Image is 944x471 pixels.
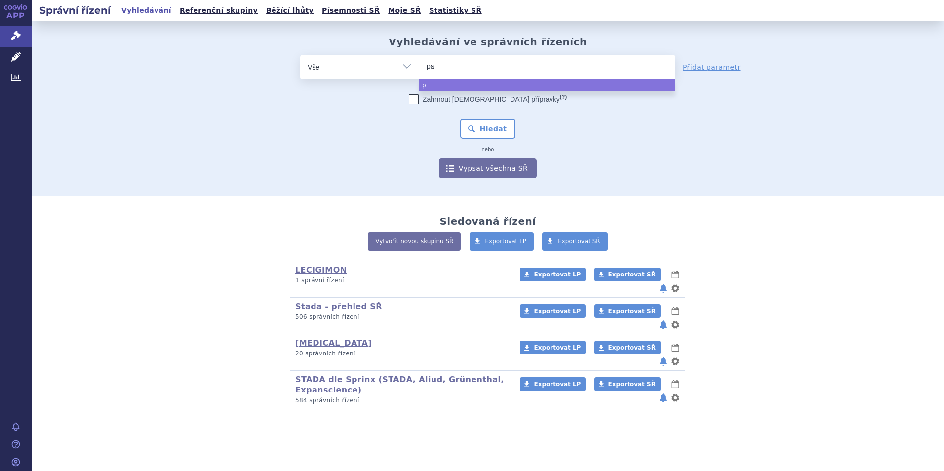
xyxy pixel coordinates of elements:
[534,344,581,351] span: Exportovat LP
[520,304,586,318] a: Exportovat LP
[319,4,383,17] a: Písemnosti SŘ
[670,319,680,331] button: nastavení
[594,377,661,391] a: Exportovat SŘ
[608,271,656,278] span: Exportovat SŘ
[460,119,516,139] button: Hledat
[177,4,261,17] a: Referenční skupiny
[368,232,461,251] a: Vytvořit novou skupinu SŘ
[670,282,680,294] button: nastavení
[658,282,668,294] button: notifikace
[658,392,668,404] button: notifikace
[426,4,484,17] a: Statistiky SŘ
[608,344,656,351] span: Exportovat SŘ
[560,94,567,100] abbr: (?)
[520,341,586,354] a: Exportovat LP
[670,378,680,390] button: lhůty
[658,355,668,367] button: notifikace
[542,232,608,251] a: Exportovat SŘ
[295,302,382,311] a: Stada - přehled SŘ
[670,355,680,367] button: nastavení
[534,381,581,388] span: Exportovat LP
[118,4,174,17] a: Vyhledávání
[295,313,507,321] p: 506 správních řízení
[608,308,656,314] span: Exportovat SŘ
[470,232,534,251] a: Exportovat LP
[439,158,537,178] a: Vypsat všechna SŘ
[670,342,680,353] button: lhůty
[670,305,680,317] button: lhůty
[485,238,527,245] span: Exportovat LP
[477,147,499,153] i: nebo
[295,338,372,348] a: [MEDICAL_DATA]
[295,375,504,394] a: STADA dle Sprinx (STADA, Aliud, Grünenthal, Expanscience)
[419,79,675,91] li: p
[385,4,424,17] a: Moje SŘ
[32,3,118,17] h2: Správní řízení
[658,319,668,331] button: notifikace
[683,62,741,72] a: Přidat parametr
[389,36,587,48] h2: Vyhledávání ve správních řízeních
[670,392,680,404] button: nastavení
[295,350,507,358] p: 20 správních řízení
[534,271,581,278] span: Exportovat LP
[594,304,661,318] a: Exportovat SŘ
[594,341,661,354] a: Exportovat SŘ
[295,265,347,275] a: LECIGIMON
[670,269,680,280] button: lhůty
[608,381,656,388] span: Exportovat SŘ
[263,4,316,17] a: Běžící lhůty
[409,94,567,104] label: Zahrnout [DEMOGRAPHIC_DATA] přípravky
[439,215,536,227] h2: Sledovaná řízení
[295,396,507,405] p: 584 správních řízení
[295,276,507,285] p: 1 správní řízení
[594,268,661,281] a: Exportovat SŘ
[520,377,586,391] a: Exportovat LP
[534,308,581,314] span: Exportovat LP
[558,238,600,245] span: Exportovat SŘ
[520,268,586,281] a: Exportovat LP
